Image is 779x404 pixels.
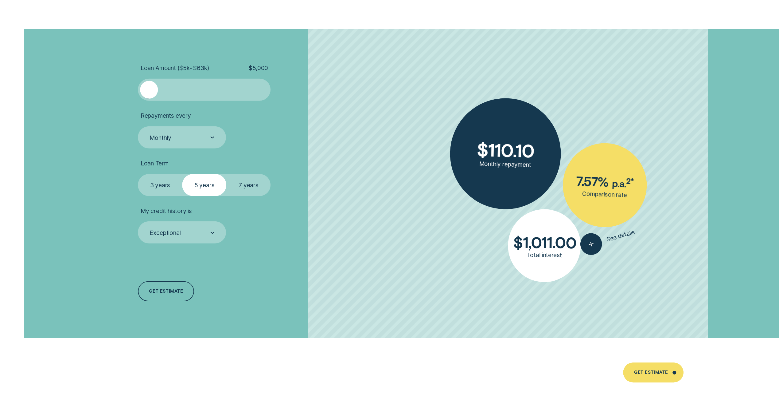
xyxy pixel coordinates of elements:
div: Exceptional [150,229,181,236]
a: Get Estimate [623,362,684,382]
span: My credit history is [141,207,192,215]
span: Repayments every [141,112,191,119]
label: 5 years [182,174,226,196]
a: Get estimate [138,281,194,301]
span: Loan Amount ( $5k - $63k ) [141,64,209,72]
label: 3 years [138,174,182,196]
span: $ 5,000 [249,64,268,72]
label: 7 years [226,174,271,196]
div: Monthly [150,134,171,141]
span: Loan Term [141,160,169,167]
span: See details [606,228,636,243]
button: See details [578,221,638,258]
